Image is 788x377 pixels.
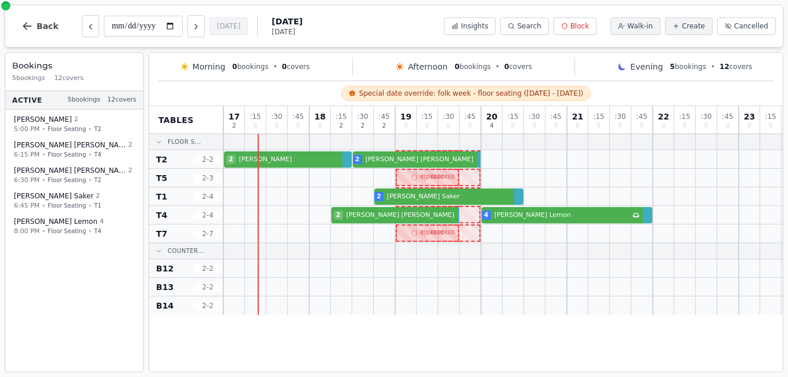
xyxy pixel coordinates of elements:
[187,15,205,37] button: Next day
[74,115,78,125] span: 2
[529,113,540,120] span: : 30
[194,282,222,292] span: 2 - 2
[67,95,100,105] span: 5 bookings
[48,201,86,210] span: Floor Seating
[747,123,751,129] span: 0
[610,17,660,35] button: Walk-in
[232,63,237,71] span: 0
[734,21,768,31] span: Cancelled
[14,140,126,150] span: [PERSON_NAME] [PERSON_NAME]
[42,201,45,210] span: •
[711,62,715,71] span: •
[704,123,708,129] span: 0
[615,113,626,120] span: : 30
[484,211,489,220] span: 4
[662,123,665,129] span: 0
[250,113,261,120] span: : 15
[88,125,92,133] span: •
[630,61,663,72] span: Evening
[37,22,59,30] span: Back
[194,173,222,183] span: 2 - 3
[447,123,450,129] span: 0
[443,113,454,120] span: : 30
[128,166,132,176] span: 2
[468,123,472,129] span: 0
[12,74,45,84] span: 5 bookings
[619,123,622,129] span: 0
[554,123,558,129] span: 0
[363,155,473,165] span: [PERSON_NAME] [PERSON_NAME]
[597,123,601,129] span: 0
[640,123,644,129] span: 0
[318,123,321,129] span: 0
[88,150,92,159] span: •
[12,60,136,71] h3: Bookings
[272,16,302,27] span: [DATE]
[42,150,45,159] span: •
[48,176,86,184] span: Floor Seating
[272,27,302,37] span: [DATE]
[14,115,72,124] span: [PERSON_NAME]
[504,62,532,71] span: covers
[48,150,86,159] span: Floor Seating
[14,217,97,226] span: [PERSON_NAME] Lemon
[670,63,675,71] span: 5
[42,227,45,235] span: •
[517,21,541,31] span: Search
[88,201,92,210] span: •
[94,176,101,184] span: T2
[454,62,490,71] span: bookings
[209,17,248,35] button: [DATE]
[88,176,92,184] span: •
[100,217,104,227] span: 4
[94,150,101,159] span: T4
[744,113,755,121] span: 23
[14,201,39,211] span: 6:45 PM
[48,125,86,133] span: Floor Seating
[377,192,381,202] span: 2
[8,111,141,138] button: [PERSON_NAME] 25:00 PM•Floor Seating•T2
[658,113,669,121] span: 22
[232,123,236,129] span: 2
[229,113,240,121] span: 17
[492,211,631,220] span: [PERSON_NAME] Lemon
[769,123,772,129] span: 0
[82,15,99,37] button: Previous day
[168,137,201,146] span: Floor S...
[627,21,653,31] span: Walk-in
[339,123,343,129] span: 2
[14,226,39,236] span: 8:00 PM
[14,175,39,185] span: 6:30 PM
[8,136,141,164] button: [PERSON_NAME] [PERSON_NAME]26:15 PM•Floor Seating•T4
[382,123,386,129] span: 2
[107,95,136,105] span: 12 covers
[88,227,92,235] span: •
[464,113,475,120] span: : 45
[194,229,222,238] span: 2 - 7
[500,17,548,35] button: Search
[48,227,86,235] span: Floor Seating
[156,263,173,274] span: B12
[194,264,222,273] span: 2 - 2
[355,155,360,165] span: 2
[682,21,705,31] span: Create
[576,123,579,129] span: 0
[533,123,536,129] span: 0
[94,227,101,235] span: T4
[42,125,45,133] span: •
[765,113,776,120] span: : 15
[359,89,583,98] span: Special date override: folk week - floor seating ([DATE] - [DATE])
[421,113,432,120] span: : 15
[12,95,42,104] span: Active
[282,63,287,71] span: 0
[156,228,167,240] span: T7
[722,113,733,120] span: : 45
[425,123,429,129] span: 0
[726,123,729,129] span: 0
[156,191,167,202] span: T1
[282,62,310,71] span: covers
[486,113,497,121] span: 20
[444,17,496,35] button: Insights
[344,211,454,220] span: [PERSON_NAME] [PERSON_NAME]
[156,209,167,221] span: T4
